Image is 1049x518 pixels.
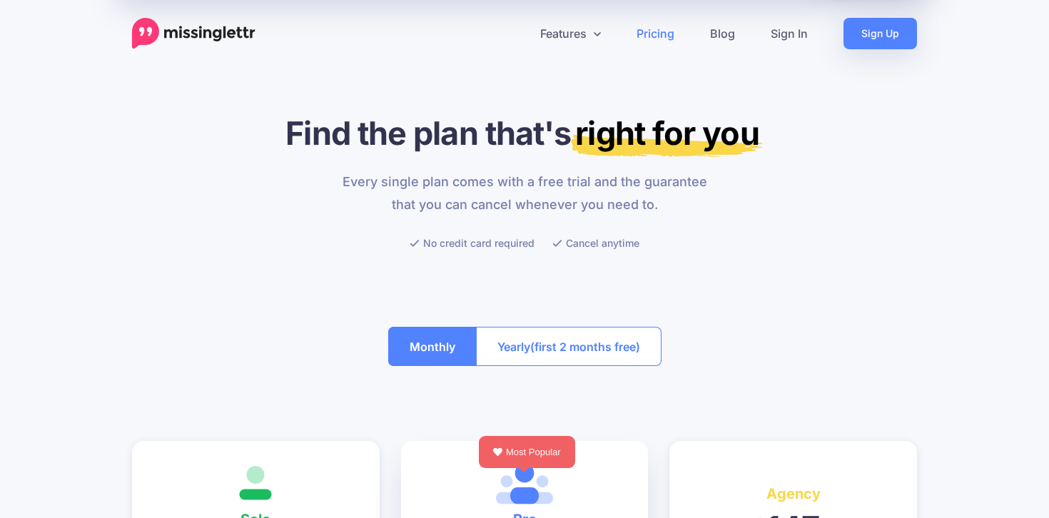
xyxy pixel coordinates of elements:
[476,327,662,366] button: Yearly(first 2 months free)
[388,327,477,366] button: Monthly
[692,18,753,49] a: Blog
[334,171,716,216] p: Every single plan comes with a free trial and the guarantee that you can cancel whenever you need...
[132,18,255,49] a: Home
[552,234,639,252] li: Cancel anytime
[753,18,826,49] a: Sign In
[410,234,534,252] li: No credit card required
[522,18,619,49] a: Features
[619,18,692,49] a: Pricing
[691,482,896,505] h4: Agency
[571,113,763,157] mark: right for you
[530,335,640,358] span: (first 2 months free)
[843,18,917,49] a: Sign Up
[132,113,917,153] h1: Find the plan that's
[479,436,575,468] div: Most Popular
